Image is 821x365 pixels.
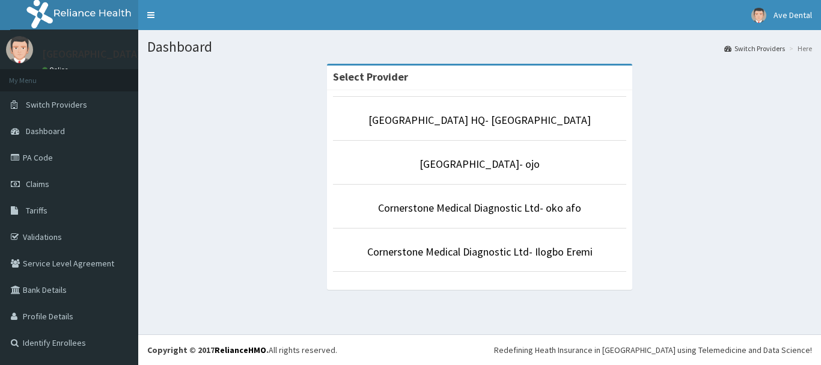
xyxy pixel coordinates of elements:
footer: All rights reserved. [138,334,821,365]
p: [GEOGRAPHIC_DATA] [42,49,141,60]
a: Switch Providers [724,43,785,54]
li: Here [786,43,812,54]
a: [GEOGRAPHIC_DATA]- ojo [420,157,540,171]
img: User Image [6,36,33,63]
div: Redefining Heath Insurance in [GEOGRAPHIC_DATA] using Telemedicine and Data Science! [494,344,812,356]
img: User Image [751,8,766,23]
span: Ave Dental [774,10,812,20]
a: [GEOGRAPHIC_DATA] HQ- [GEOGRAPHIC_DATA] [368,113,591,127]
strong: Copyright © 2017 . [147,345,269,355]
strong: Select Provider [333,70,408,84]
span: Dashboard [26,126,65,136]
a: Online [42,66,71,74]
span: Tariffs [26,205,47,216]
span: Switch Providers [26,99,87,110]
span: Claims [26,179,49,189]
a: Cornerstone Medical Diagnostic Ltd- oko afo [378,201,581,215]
a: Cornerstone Medical Diagnostic Ltd- Ilogbo Eremi [367,245,593,259]
a: RelianceHMO [215,345,266,355]
h1: Dashboard [147,39,812,55]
